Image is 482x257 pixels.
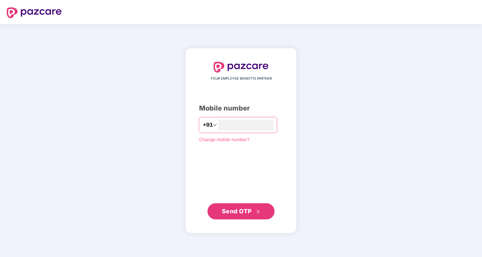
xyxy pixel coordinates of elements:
[213,123,217,127] span: down
[199,103,283,114] div: Mobile number
[7,7,62,18] img: logo
[203,121,213,129] span: +91
[222,208,252,215] span: Send OTP
[207,203,275,219] button: Send OTPdouble-right
[256,210,260,214] span: double-right
[210,76,272,81] span: YOUR EMPLOYEE BENEFITS PARTNER
[199,137,250,142] a: Change mobile number?
[214,62,268,73] img: logo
